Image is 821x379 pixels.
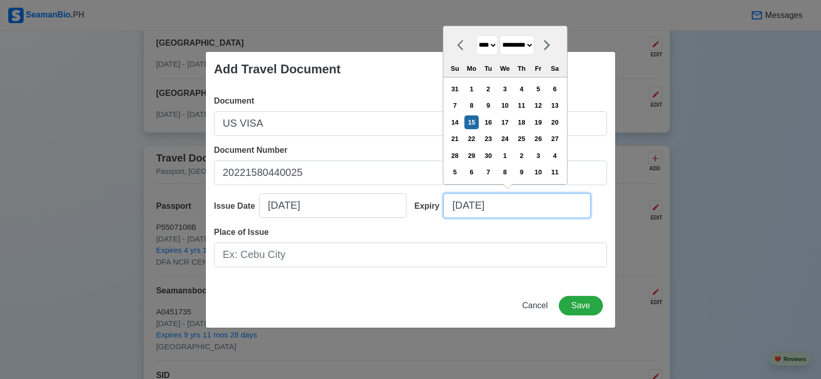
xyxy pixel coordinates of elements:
[448,165,462,179] div: Choose Sunday, October 5th, 2025
[214,200,259,212] div: Issue Date
[481,165,495,179] div: Choose Tuesday, October 7th, 2025
[515,82,529,96] div: Choose Thursday, September 4th, 2025
[415,200,444,212] div: Expiry
[515,62,529,75] div: Th
[448,115,462,129] div: Choose Sunday, September 14th, 2025
[515,98,529,112] div: Choose Thursday, September 11th, 2025
[548,62,562,75] div: Sa
[498,149,512,163] div: Choose Wednesday, October 1st, 2025
[498,115,512,129] div: Choose Wednesday, September 17th, 2025
[515,165,529,179] div: Choose Thursday, October 9th, 2025
[531,98,545,112] div: Choose Friday, September 12th, 2025
[548,132,562,146] div: Choose Saturday, September 27th, 2025
[548,165,562,179] div: Choose Saturday, October 11th, 2025
[531,115,545,129] div: Choose Friday, September 19th, 2025
[214,111,607,136] input: Ex: Passport
[548,82,562,96] div: Choose Saturday, September 6th, 2025
[498,98,512,112] div: Choose Wednesday, September 10th, 2025
[464,115,478,129] div: Choose Monday, September 15th, 2025
[498,165,512,179] div: Choose Wednesday, October 8th, 2025
[531,149,545,163] div: Choose Friday, October 3rd, 2025
[448,82,462,96] div: Choose Sunday, August 31st, 2025
[481,98,495,112] div: Choose Tuesday, September 9th, 2025
[446,81,563,181] div: month 2025-09
[448,98,462,112] div: Choose Sunday, September 7th, 2025
[498,132,512,146] div: Choose Wednesday, September 24th, 2025
[481,115,495,129] div: Choose Tuesday, September 16th, 2025
[448,132,462,146] div: Choose Sunday, September 21st, 2025
[448,149,462,163] div: Choose Sunday, September 28th, 2025
[214,161,607,185] input: Ex: P12345678B
[531,82,545,96] div: Choose Friday, September 5th, 2025
[464,98,478,112] div: Choose Monday, September 8th, 2025
[515,132,529,146] div: Choose Thursday, September 25th, 2025
[481,62,495,75] div: Tu
[214,243,607,267] input: Ex: Cebu City
[548,98,562,112] div: Choose Saturday, September 13th, 2025
[548,149,562,163] div: Choose Saturday, October 4th, 2025
[214,60,341,78] div: Add Travel Document
[531,62,545,75] div: Fr
[522,301,548,310] span: Cancel
[214,96,254,105] span: Document
[481,82,495,96] div: Choose Tuesday, September 2nd, 2025
[531,132,545,146] div: Choose Friday, September 26th, 2025
[498,82,512,96] div: Choose Wednesday, September 3rd, 2025
[464,165,478,179] div: Choose Monday, October 6th, 2025
[559,296,603,315] button: Save
[515,115,529,129] div: Choose Thursday, September 18th, 2025
[498,62,512,75] div: We
[464,149,478,163] div: Choose Monday, September 29th, 2025
[515,149,529,163] div: Choose Thursday, October 2nd, 2025
[464,62,478,75] div: Mo
[481,132,495,146] div: Choose Tuesday, September 23rd, 2025
[481,149,495,163] div: Choose Tuesday, September 30th, 2025
[516,296,555,315] button: Cancel
[464,82,478,96] div: Choose Monday, September 1st, 2025
[464,132,478,146] div: Choose Monday, September 22nd, 2025
[531,165,545,179] div: Choose Friday, October 10th, 2025
[548,115,562,129] div: Choose Saturday, September 20th, 2025
[448,62,462,75] div: Su
[214,146,287,154] span: Document Number
[214,228,269,236] span: Place of Issue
